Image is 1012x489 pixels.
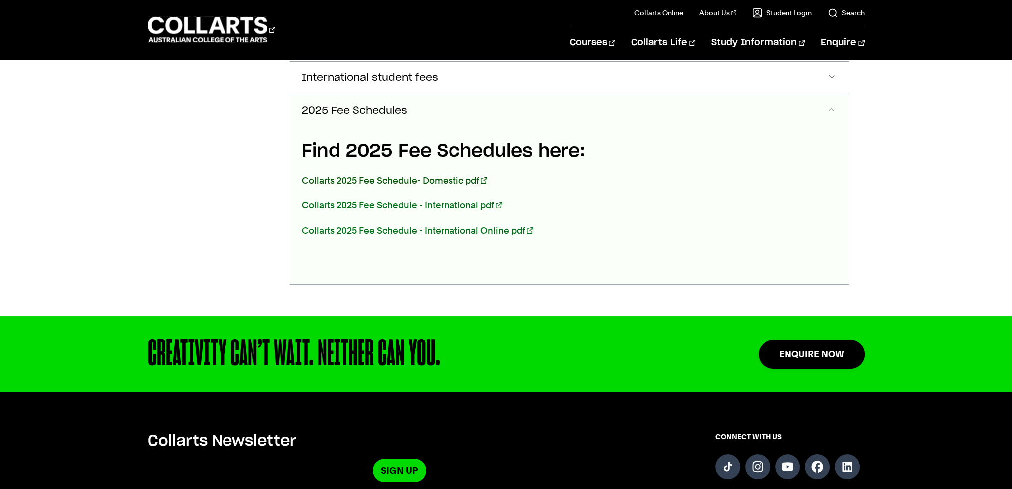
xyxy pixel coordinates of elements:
a: Enquire Now [759,340,865,368]
a: Collarts 2025 Fee Schedule- Domestic pdf [302,175,487,186]
a: About Us [699,8,736,18]
a: Collarts Life [631,26,695,59]
a: Sign Up [373,459,426,482]
a: Collarts 2025 Fee Schedule - International pdf [302,200,502,210]
h4: Find 2025 Fee Schedules here: [302,138,671,165]
span: 2025 Fee Schedules [302,105,407,117]
span: International student fees [302,72,438,84]
button: International student fees [290,62,849,95]
a: Courses [570,26,615,59]
h5: Collarts Newsletter [148,432,652,451]
a: Student Login [752,8,812,18]
button: 2025 Fee Schedules [290,95,849,128]
div: Connect with us on social media [715,432,865,482]
a: Search [828,8,865,18]
div: Go to homepage [148,15,275,44]
span: CONNECT WITH US [715,432,865,442]
a: Follow us on TikTok [715,454,740,479]
div: CREATIVITY CAN’T WAIT. NEITHER CAN YOU. [148,336,695,372]
a: Follow us on YouTube [775,454,800,479]
a: Collarts Online [634,8,683,18]
a: Enquire [821,26,864,59]
a: Follow us on LinkedIn [835,454,860,479]
a: Study Information [711,26,805,59]
a: Follow us on Instagram [745,454,770,479]
a: Collarts 2025 Fee Schedule - International Online pdf [302,225,533,236]
a: Follow us on Facebook [805,454,830,479]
